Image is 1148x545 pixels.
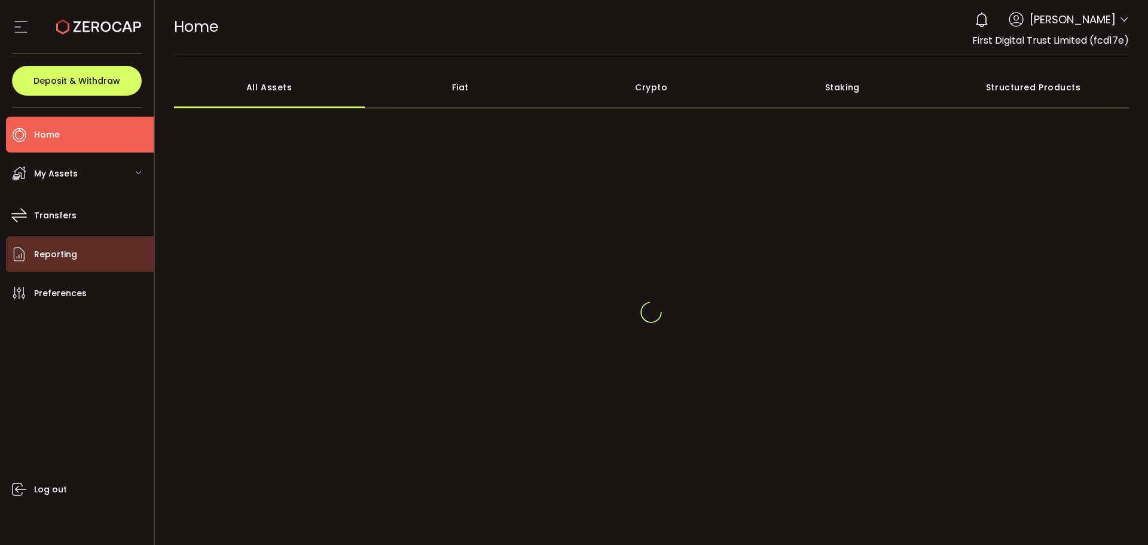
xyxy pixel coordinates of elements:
span: [PERSON_NAME] [1030,11,1116,28]
span: Home [34,126,60,144]
div: Fiat [365,66,556,108]
div: Crypto [556,66,747,108]
span: Log out [34,481,67,498]
span: Transfers [34,207,77,224]
span: Deposit & Withdraw [33,77,120,85]
span: Preferences [34,285,87,302]
span: First Digital Trust Limited (fcd17e) [972,34,1129,47]
div: All Assets [174,66,365,108]
span: Home [174,16,218,37]
span: Reporting [34,246,77,263]
div: Structured Products [938,66,1129,108]
span: My Assets [34,165,78,182]
button: Deposit & Withdraw [12,66,142,96]
div: Staking [747,66,938,108]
